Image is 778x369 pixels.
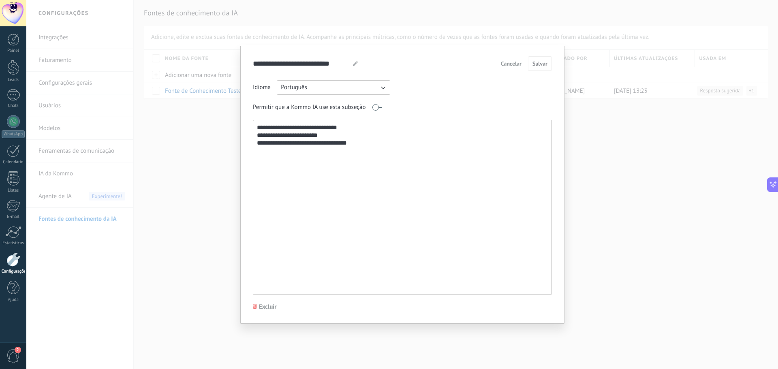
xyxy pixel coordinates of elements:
span: Português [281,83,307,92]
button: Salvar [528,56,552,71]
button: Cancelar [497,58,525,70]
div: Leads [2,77,25,83]
div: Chats [2,103,25,109]
div: Ajuda [2,297,25,303]
span: Idioma [253,83,271,92]
span: 2 [15,347,21,353]
button: Português [277,80,390,95]
div: Calendário [2,160,25,165]
div: E-mail [2,214,25,220]
div: Configurações [2,269,25,274]
span: Cancelar [501,61,522,66]
div: Estatísticas [2,241,25,246]
div: Painel [2,48,25,53]
div: Listas [2,188,25,193]
span: Excluir [259,303,277,311]
div: WhatsApp [2,130,25,138]
span: Permitir que a Kommo IA use esta subseção [253,103,366,111]
span: Salvar [532,61,547,66]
